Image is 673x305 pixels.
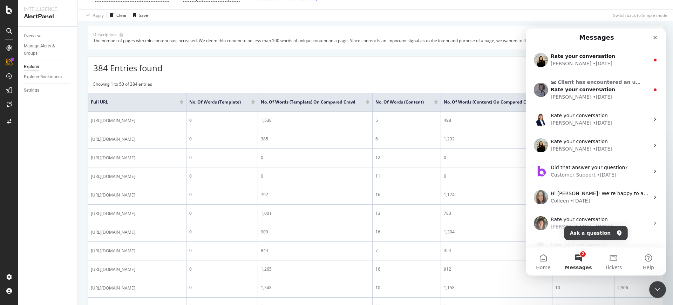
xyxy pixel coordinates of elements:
div: AlertPanel [24,13,72,21]
div: 0 [444,154,549,161]
div: • [DATE] [45,169,64,176]
div: Showing 1 to 50 of 384 entries [93,81,152,89]
div: 0 [189,117,255,124]
div: 12 [375,154,438,161]
span: [URL][DOMAIN_NAME] [91,266,135,273]
div: Settings [24,87,39,94]
div: Intelligence [24,6,72,13]
button: Messages [35,219,70,247]
div: 0 [189,210,255,217]
div: Overview [24,32,41,40]
span: [URL][DOMAIN_NAME] [91,117,135,124]
div: 354 [444,247,549,254]
div: 1,174 [444,192,549,198]
div: Explorer Bookmarks [24,73,62,81]
button: Ask a question [39,198,102,212]
button: Clear [107,9,127,21]
a: Manage Alerts & Groups [24,42,73,57]
span: [URL][DOMAIN_NAME] [91,229,135,236]
div: 797 [261,192,369,198]
div: Apply [93,12,104,18]
span: No. of Words (Template) [189,99,241,105]
div: 498 [444,117,549,124]
span: [URL][DOMAIN_NAME] [91,192,135,199]
div: [PERSON_NAME] [25,195,66,202]
div: 844 [261,247,369,254]
div: 13 [375,210,438,217]
div: 0 [189,285,255,291]
iframe: To enrich screen reader interactions, please activate Accessibility in Grammarly extension settings [649,281,666,298]
span: No. of Words (Content) [375,99,424,105]
div: Save [139,12,148,18]
div: 1,265 [261,266,369,272]
span: No. of Words (Template) On Compared Crawl [261,99,355,105]
div: 1,158 [444,285,549,291]
div: 7 [375,247,438,254]
div: 0 [189,192,255,198]
div: 0 [261,173,369,179]
div: 1,304 [444,229,549,235]
span: No. of Words (Content) On Compared Crawl [444,99,535,105]
span: [URL][DOMAIN_NAME] [91,136,135,143]
div: Explorer [24,63,39,71]
div: Description: [93,32,117,38]
div: 16 [375,229,438,235]
span: 384 Entries found [93,62,163,74]
span: [URL][DOMAIN_NAME] [91,154,135,161]
span: [URL][DOMAIN_NAME] [91,285,135,292]
div: 385 [261,136,369,142]
span: Tickets [79,237,96,241]
span: [URL][DOMAIN_NAME] [91,247,135,254]
a: Explorer Bookmarks [24,73,73,81]
div: 6 [375,136,438,142]
div: 10 [555,285,611,291]
div: 16 [375,266,438,272]
span: [URL][DOMAIN_NAME] [91,210,135,217]
span: [URL][DOMAIN_NAME] [91,173,135,180]
div: 16 [375,192,438,198]
div: 0 [189,136,255,142]
span: Rate your conversation [25,214,82,220]
div: 909 [261,229,369,235]
div: Colleen [25,169,43,176]
span: Full URL [91,99,169,105]
span: Home [10,237,25,241]
button: Apply [83,9,104,21]
div: 11 [375,173,438,179]
div: 0 [189,173,255,179]
div: 0 [189,266,255,272]
div: 1,348 [261,285,369,291]
div: 783 [444,210,549,217]
img: Profile image for Jenny [8,188,22,202]
div: Switch back to Simple mode [613,12,667,18]
div: Manage Alerts & Groups [24,42,66,57]
div: 5 [375,117,438,124]
div: Clear [116,12,127,18]
div: 0 [189,154,255,161]
div: 1,232 [444,136,549,142]
button: Tickets [70,219,105,247]
span: Help [117,237,128,241]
